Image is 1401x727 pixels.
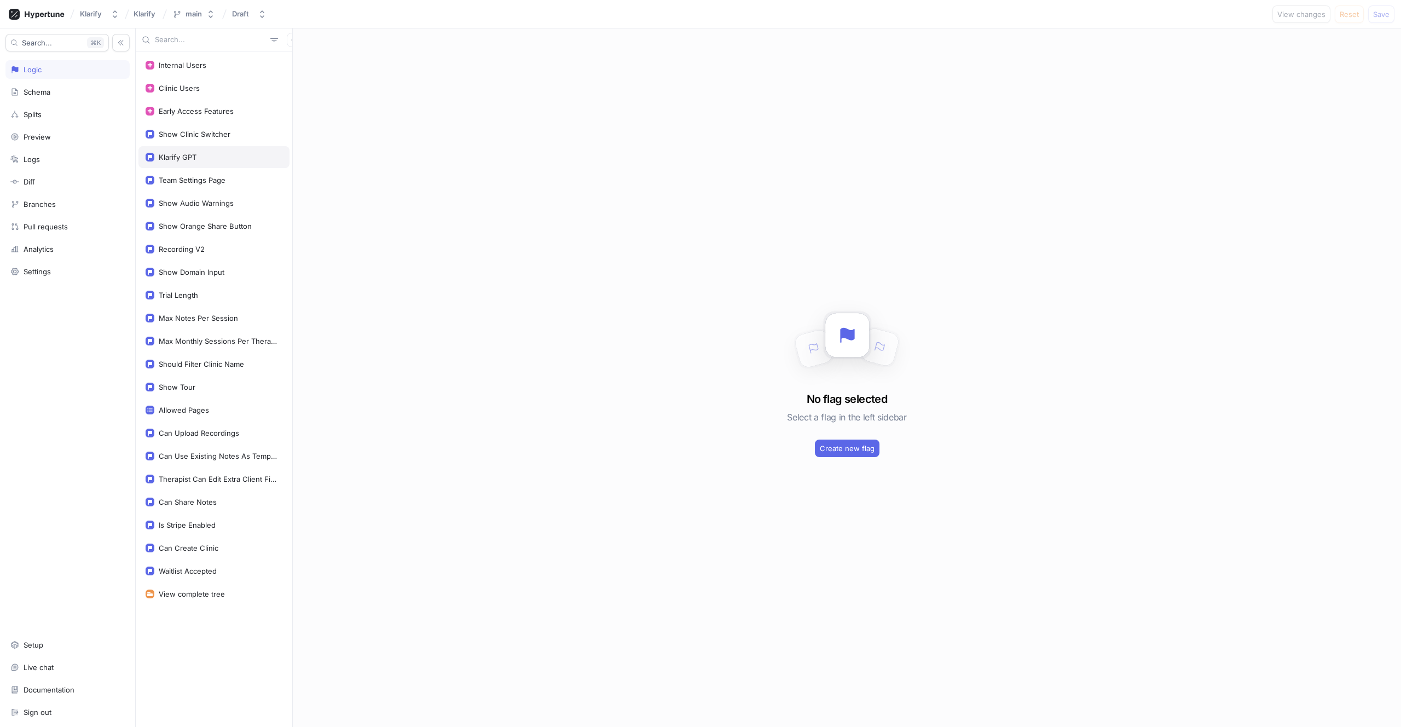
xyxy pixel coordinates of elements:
[159,429,239,437] div: Can Upload Recordings
[159,544,218,552] div: Can Create Clinic
[87,37,104,48] div: K
[24,685,74,694] div: Documentation
[815,440,879,457] button: Create new flag
[159,567,217,575] div: Waitlist Accepted
[159,498,217,506] div: Can Share Notes
[159,475,278,483] div: Therapist Can Edit Extra Client Fields
[159,268,224,276] div: Show Domain Input
[159,245,205,253] div: Recording V2
[168,5,219,23] button: main
[186,9,202,19] div: main
[159,61,206,70] div: Internal Users
[155,34,266,45] input: Search...
[76,5,124,23] button: Klarify
[24,200,56,209] div: Branches
[24,663,54,672] div: Live chat
[232,9,249,19] div: Draft
[159,153,196,161] div: Klarify GPT
[1368,5,1394,23] button: Save
[159,222,252,230] div: Show Orange Share Button
[159,199,234,207] div: Show Audio Warnings
[134,10,155,18] span: Klarify
[22,39,52,46] span: Search...
[159,590,225,598] div: View complete tree
[24,65,42,74] div: Logic
[24,222,68,231] div: Pull requests
[24,245,54,253] div: Analytics
[24,641,43,649] div: Setup
[24,267,51,276] div: Settings
[159,383,195,391] div: Show Tour
[159,314,238,322] div: Max Notes Per Session
[159,291,198,299] div: Trial Length
[1335,5,1364,23] button: Reset
[80,9,102,19] div: Klarify
[159,452,278,460] div: Can Use Existing Notes As Template References
[1277,11,1325,18] span: View changes
[5,680,130,699] a: Documentation
[159,84,200,93] div: Clinic Users
[159,107,234,116] div: Early Access Features
[228,5,271,23] button: Draft
[1373,11,1390,18] span: Save
[24,88,50,96] div: Schema
[159,176,225,184] div: Team Settings Page
[1340,11,1359,18] span: Reset
[5,34,109,51] button: Search...K
[807,391,887,407] h3: No flag selected
[159,337,278,345] div: Max Monthly Sessions Per Therapist
[787,407,906,427] h5: Select a flag in the left sidebar
[24,132,51,141] div: Preview
[1272,5,1330,23] button: View changes
[24,110,42,119] div: Splits
[820,445,875,452] span: Create new flag
[159,130,230,139] div: Show Clinic Switcher
[24,155,40,164] div: Logs
[159,521,216,529] div: Is Stripe Enabled
[159,360,244,368] div: Should Filter Clinic Name
[159,406,209,414] div: Allowed Pages
[24,708,51,717] div: Sign out
[24,177,35,186] div: Diff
